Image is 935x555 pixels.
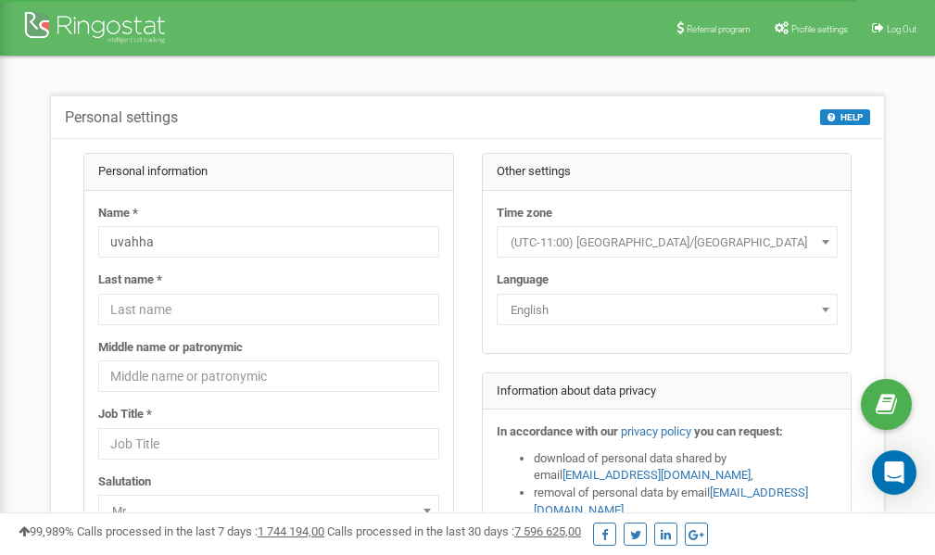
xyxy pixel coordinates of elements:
span: Log Out [887,24,916,34]
input: Name [98,226,439,258]
span: Mr. [98,495,439,526]
span: Calls processed in the last 30 days : [327,524,581,538]
span: Calls processed in the last 7 days : [77,524,324,538]
div: Information about data privacy [483,373,852,410]
span: Referral program [687,24,751,34]
li: download of personal data shared by email , [534,450,838,485]
a: privacy policy [621,424,691,438]
button: HELP [820,109,870,125]
span: (UTC-11:00) Pacific/Midway [503,230,831,256]
span: English [497,294,838,325]
label: Salutation [98,473,151,491]
div: Personal information [84,154,453,191]
span: English [503,297,831,323]
div: Other settings [483,154,852,191]
div: Open Intercom Messenger [872,450,916,495]
strong: In accordance with our [497,424,618,438]
span: 99,989% [19,524,74,538]
input: Middle name or patronymic [98,360,439,392]
label: Middle name or patronymic [98,339,243,357]
span: (UTC-11:00) Pacific/Midway [497,226,838,258]
label: Language [497,271,549,289]
label: Name * [98,205,138,222]
label: Job Title * [98,406,152,423]
label: Time zone [497,205,552,222]
span: Mr. [105,498,433,524]
strong: you can request: [694,424,783,438]
u: 1 744 194,00 [258,524,324,538]
label: Last name * [98,271,162,289]
li: removal of personal data by email , [534,485,838,519]
h5: Personal settings [65,109,178,126]
input: Last name [98,294,439,325]
a: [EMAIL_ADDRESS][DOMAIN_NAME] [562,468,751,482]
u: 7 596 625,00 [514,524,581,538]
input: Job Title [98,428,439,460]
span: Profile settings [791,24,848,34]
